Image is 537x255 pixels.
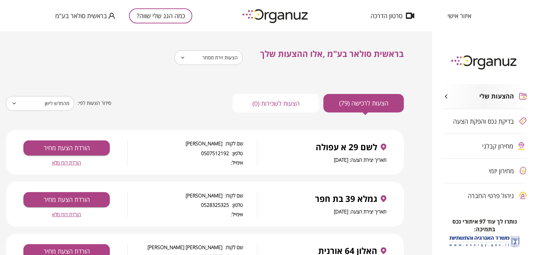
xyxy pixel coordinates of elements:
span: בראשית סולאר בע"מ ,אלו ההצעות שלך [260,48,404,59]
span: ניהול פרטי החברה [468,192,514,199]
span: שם לקוח: [PERSON_NAME] [128,140,243,146]
button: הורדת דוח מלא [52,211,81,217]
span: לשם 29 א עפולה [316,142,377,152]
span: סרטון הדרכה [371,12,402,19]
button: הורדת דוח מלא [52,160,81,166]
span: שם לקוח: [PERSON_NAME] [128,192,243,198]
button: איזור אישי [437,12,482,19]
button: הורדת הצעת מחיר [23,192,110,207]
span: תאריך יצירת הצעה: [DATE] [334,156,386,163]
span: שם לקוח: [PERSON_NAME] [PERSON_NAME] [128,244,243,250]
span: תאריך יצירת הצעה: [DATE] [334,208,386,215]
span: בדיקת נכס והפקת הצעה [453,118,514,125]
div: הצעות זירת מסחר [174,48,243,67]
button: מחירון קבלני [443,134,527,158]
button: הצעות לשכירות (0) [232,94,319,112]
span: סידור הצעות לפי: [78,100,111,107]
span: גמלא 39 בת חפר [315,194,377,204]
span: בתמיכה: [474,225,495,233]
span: ההצעות שלי [479,93,514,100]
button: ניהול פרטי החברה [443,183,527,208]
button: סרטון הדרכה [360,12,425,19]
span: איזור אישי [447,12,471,19]
span: אימייל: [128,160,243,166]
span: נותרו לך עוד 97 איתורי נכס [452,218,517,225]
button: הורדת הצעת מחיר [23,140,110,155]
span: מחירון קבלני [482,143,513,150]
span: בראשית סולאר בע"מ [55,12,107,19]
button: בדיקת נכס והפקת הצעה [443,109,527,133]
button: ההצעות שלי [443,84,527,109]
img: logo [237,6,314,25]
img: logo [446,52,523,72]
span: טלפון: 0507512192 [128,150,243,156]
div: מהחדש לישן [6,94,74,113]
button: בראשית סולאר בע"מ [55,12,115,20]
img: לוגו משרד האנרגיה [448,233,521,250]
span: טלפון: 0528325325 [128,202,243,208]
button: כמה הגג שלי שווה? [129,8,192,23]
button: הצעות לרכישה (79) [323,94,404,112]
span: אימייל: [128,211,243,217]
